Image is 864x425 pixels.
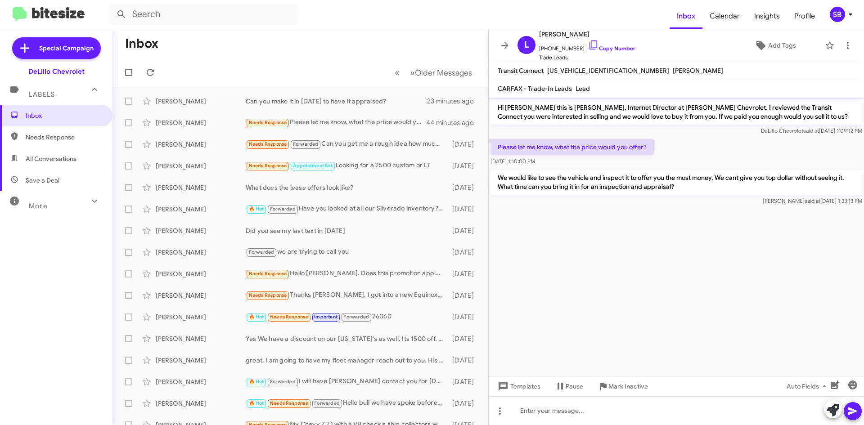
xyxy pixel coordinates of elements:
div: [PERSON_NAME] [156,291,246,300]
div: Can you get me a rough idea how much for OTD on equinox ev LT1 trim? [246,139,448,149]
nav: Page navigation example [390,63,477,82]
span: [PHONE_NUMBER] [539,40,635,53]
div: Please let me know, what the price would you offer? [246,117,427,128]
a: Inbox [670,3,702,29]
div: Can you make it in [DATE] to have it appraised? [246,97,427,106]
span: Templates [496,378,540,394]
span: Save a Deal [26,176,59,185]
div: [PERSON_NAME] [156,226,246,235]
div: [PERSON_NAME] [156,399,246,408]
a: Calendar [702,3,747,29]
div: [PERSON_NAME] [156,97,246,106]
div: [DATE] [448,183,481,192]
span: Transit Connect [498,67,544,75]
a: Profile [787,3,822,29]
div: great. I am going to have my fleet manager reach out to you. His name is [PERSON_NAME]. If anybod... [246,356,448,365]
div: [PERSON_NAME] [156,248,246,257]
div: [PERSON_NAME] [156,334,246,343]
div: [PERSON_NAME] [156,269,246,278]
a: Special Campaign [12,37,101,59]
span: said at [803,127,819,134]
span: [DATE] 1:10:00 PM [490,158,535,165]
span: Forwarded [312,399,342,408]
span: Needs Response [249,292,287,298]
span: said at [805,197,820,204]
span: Needs Response [249,163,287,169]
span: 🔥 Hot [249,206,264,212]
button: Next [405,63,477,82]
p: Hi [PERSON_NAME] this is [PERSON_NAME], Internet Director at [PERSON_NAME] Chevrolet. I reviewed ... [490,99,862,125]
div: [DATE] [448,248,481,257]
div: DeLillo Chevrolet [28,67,85,76]
button: Pause [548,378,590,394]
span: Needs Response [249,271,287,277]
span: Forwarded [342,313,371,322]
a: Insights [747,3,787,29]
div: [PERSON_NAME] [156,140,246,149]
input: Search [109,4,298,25]
button: Previous [389,63,405,82]
span: Pause [566,378,583,394]
div: I will have [PERSON_NAME] contact you for [DATE] [246,376,448,387]
span: Forwarded [247,248,276,257]
div: Hello bull we have spoke before. I purchased in July. I am no longer in the market. [246,398,448,408]
span: 🔥 Hot [249,379,264,385]
div: Did you see my last text in [DATE] [246,226,448,235]
div: Yes We have a discount on our [US_STATE]'s as well. Its 1500 off. Can you make it in [DATE] or [D... [246,334,448,343]
span: Inbox [26,111,102,120]
div: 26060 [246,312,448,322]
div: [PERSON_NAME] [156,313,246,322]
span: Lead [576,85,590,93]
div: Thanks [PERSON_NAME], I got into a new Equinox in July and love it. Thanks for checking in. [246,290,448,300]
span: Forwarded [268,205,297,214]
div: [DATE] [448,226,481,235]
div: [DATE] [448,161,481,170]
div: [DATE] [448,377,481,386]
div: [DATE] [448,205,481,214]
span: Needs Response [26,133,102,142]
span: Auto Fields [787,378,830,394]
div: 44 minutes ago [427,118,481,127]
div: [PERSON_NAME] [156,356,246,365]
span: « [395,67,400,78]
div: Have you looked at all our Silverado inventory? If we don't have it we might be able to find one. [246,204,448,214]
span: [US_VEHICLE_IDENTIFICATION_NUMBER] [547,67,669,75]
button: Add Tags [729,37,821,54]
div: [DATE] [448,291,481,300]
div: we are trying to call you [246,247,448,257]
div: [DATE] [448,399,481,408]
div: [PERSON_NAME] [156,118,246,127]
span: » [410,67,415,78]
span: DeLillo Chevrolet [DATE] 1:09:12 PM [761,127,862,134]
div: [DATE] [448,140,481,149]
div: What does the lease offers look like? [246,183,448,192]
span: [PERSON_NAME] [DATE] 1:33:13 PM [763,197,862,204]
button: SB [822,7,854,22]
span: Needs Response [249,120,287,125]
div: [PERSON_NAME] [156,161,246,170]
span: Labels [29,90,55,98]
div: 23 minutes ago [427,97,481,106]
button: Mark Inactive [590,378,655,394]
div: Looking for a 2500 custom or LT [246,161,448,171]
span: More [29,202,47,210]
div: [PERSON_NAME] [156,183,246,192]
div: [PERSON_NAME] [156,205,246,214]
span: Special Campaign [39,44,94,53]
span: [PERSON_NAME] [539,29,635,40]
div: Hello [PERSON_NAME]. Does this promotion apply to the Silverado 1500's [246,268,448,279]
span: Needs Response [270,314,308,320]
span: Appointment Set [293,163,333,169]
span: Mark Inactive [608,378,648,394]
span: Add Tags [768,37,796,54]
div: [DATE] [448,269,481,278]
span: L [524,38,529,52]
span: Forwarded [291,140,320,149]
span: [PERSON_NAME] [673,67,723,75]
button: Auto Fields [779,378,837,394]
span: All Conversations [26,154,76,163]
span: 🔥 Hot [249,400,264,406]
